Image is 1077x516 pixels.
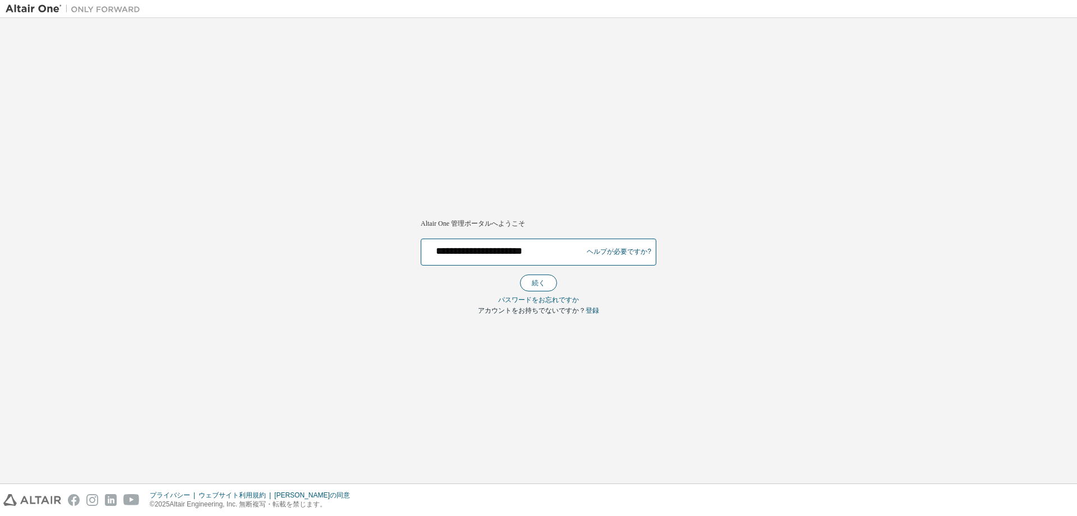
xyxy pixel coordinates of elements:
[169,500,326,508] font: Altair Engineering, Inc. 無断複写・転載を禁じます。
[199,491,266,499] font: ウェブサイト利用規約
[105,494,117,506] img: linkedin.svg
[3,494,61,506] img: altair_logo.svg
[155,500,170,508] font: 2025
[150,500,155,508] font: ©
[532,279,545,287] font: 続く
[68,494,80,506] img: facebook.svg
[587,252,651,252] a: ヘルプが必要ですか?
[587,248,651,255] font: ヘルプが必要ですか?
[421,220,525,227] font: Altair One 管理ポータルへようこそ
[150,491,190,499] font: プライバシー
[478,307,586,314] font: アカウントをお持ちでないですか？
[498,296,579,304] font: パスワードをお忘れですか
[6,3,146,15] img: アルタイルワン
[274,491,350,499] font: [PERSON_NAME]の同意
[86,494,98,506] img: instagram.svg
[520,275,557,291] button: 続く
[123,494,140,506] img: youtube.svg
[586,307,599,314] a: 登録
